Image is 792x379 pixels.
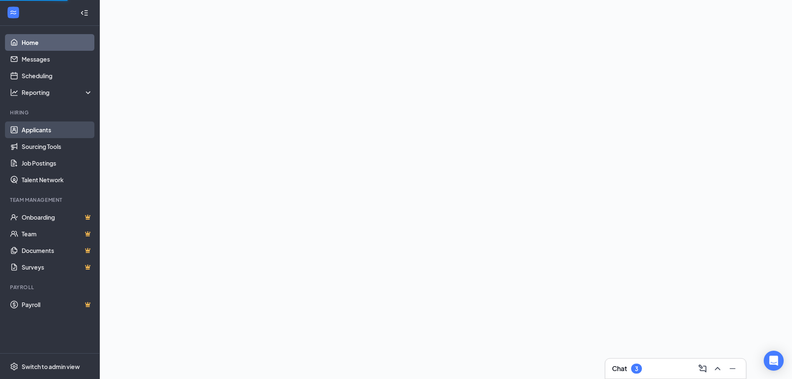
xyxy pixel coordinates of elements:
div: Reporting [22,88,93,97]
a: DocumentsCrown [22,242,93,259]
div: Payroll [10,284,91,291]
svg: ChevronUp [713,364,723,374]
a: Talent Network [22,171,93,188]
svg: Minimize [728,364,738,374]
svg: Collapse [80,9,89,17]
svg: Settings [10,362,18,371]
a: TeamCrown [22,225,93,242]
svg: WorkstreamLogo [9,8,17,17]
a: Applicants [22,121,93,138]
div: Hiring [10,109,91,116]
a: Job Postings [22,155,93,171]
button: ChevronUp [711,362,724,375]
a: Messages [22,51,93,67]
svg: Analysis [10,88,18,97]
a: SurveysCrown [22,259,93,275]
div: Open Intercom Messenger [764,351,784,371]
button: Minimize [726,362,739,375]
a: OnboardingCrown [22,209,93,225]
a: Home [22,34,93,51]
div: Team Management [10,196,91,203]
h3: Chat [612,364,627,373]
a: PayrollCrown [22,296,93,313]
a: Sourcing Tools [22,138,93,155]
svg: ComposeMessage [698,364,708,374]
div: Switch to admin view [22,362,80,371]
a: Scheduling [22,67,93,84]
button: ComposeMessage [696,362,709,375]
div: 3 [635,365,638,372]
